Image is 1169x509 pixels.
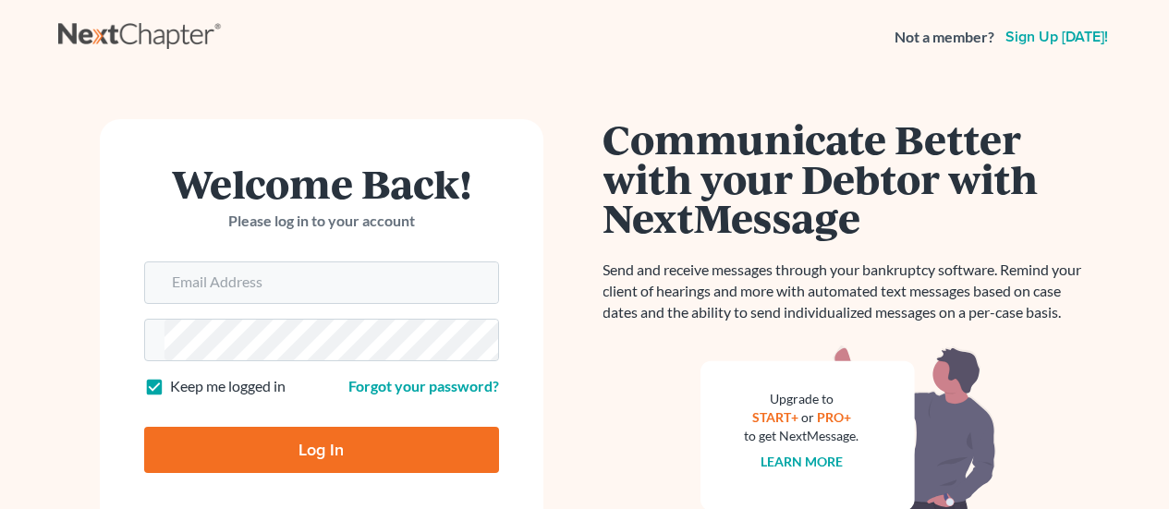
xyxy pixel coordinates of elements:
[761,454,843,469] a: Learn more
[170,376,286,397] label: Keep me logged in
[144,164,499,203] h1: Welcome Back!
[817,409,851,425] a: PRO+
[144,211,499,232] p: Please log in to your account
[603,119,1093,237] h1: Communicate Better with your Debtor with NextMessage
[144,427,499,473] input: Log In
[801,409,814,425] span: or
[348,377,499,394] a: Forgot your password?
[164,262,498,303] input: Email Address
[603,260,1093,323] p: Send and receive messages through your bankruptcy software. Remind your client of hearings and mo...
[745,390,859,408] div: Upgrade to
[895,27,994,48] strong: Not a member?
[752,409,798,425] a: START+
[745,427,859,445] div: to get NextMessage.
[1002,30,1112,44] a: Sign up [DATE]!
